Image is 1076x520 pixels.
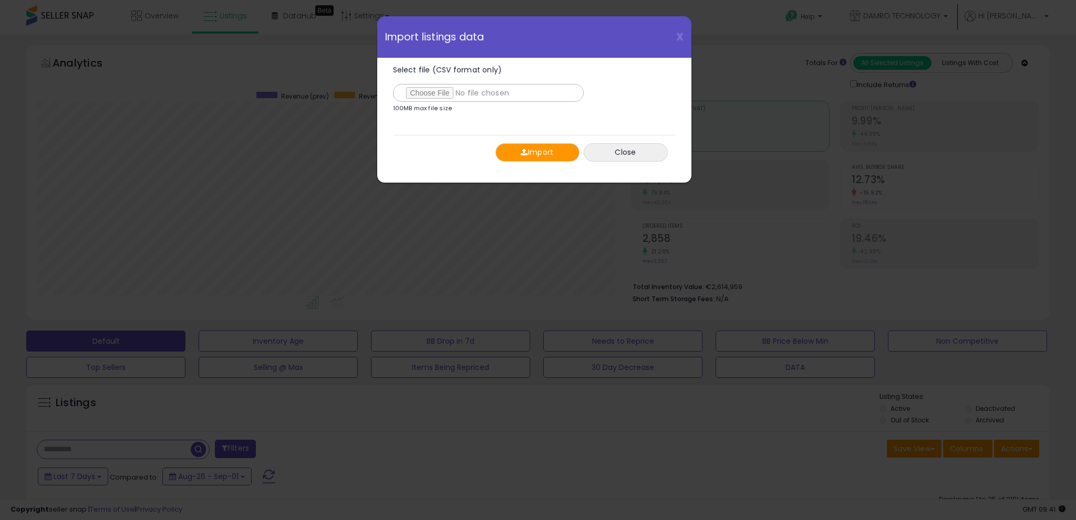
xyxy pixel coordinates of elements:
[393,65,502,75] span: Select file (CSV format only)
[495,143,580,162] button: Import
[393,105,452,111] p: 100MB max file size
[676,29,684,44] span: X
[385,32,484,42] span: Import listings data
[584,143,668,162] button: Close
